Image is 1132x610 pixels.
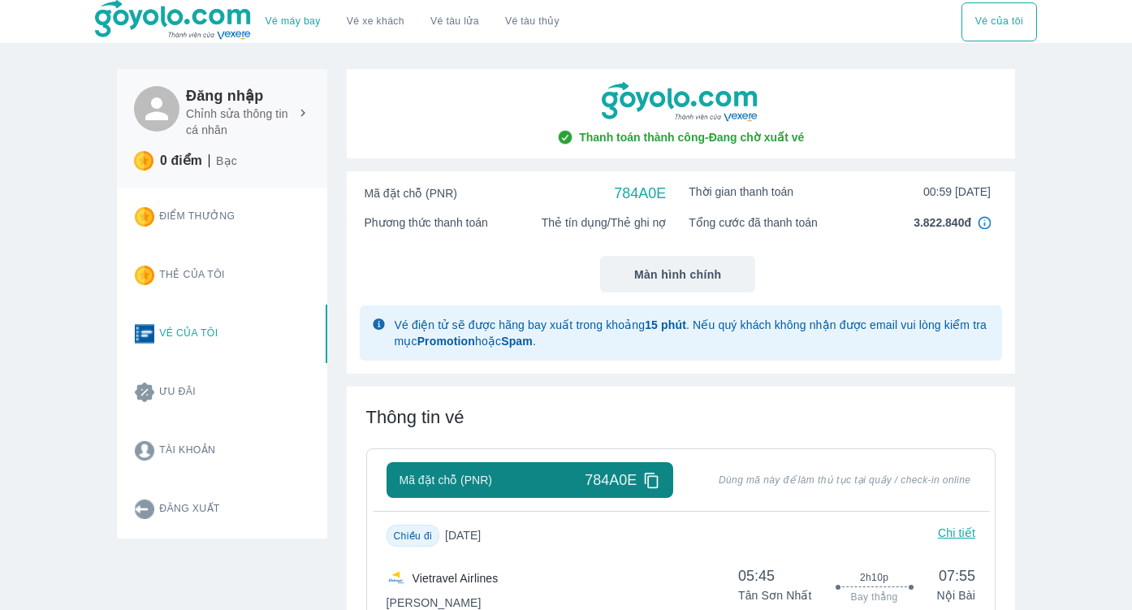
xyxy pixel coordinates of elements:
button: Điểm thưởng [122,188,326,246]
img: glyph [373,318,385,330]
p: Nội Bài [937,587,975,604]
span: Bay thẳng [851,591,898,604]
span: Thông tin vé [366,407,464,427]
button: Vé tàu thủy [492,2,572,41]
button: Tài khoản [122,422,326,480]
p: 0 điểm [160,153,202,169]
img: star [135,266,154,285]
p: Vietravel Airlines [413,570,499,586]
span: 784A0E [585,470,637,490]
span: [DATE] [445,527,494,543]
img: star [134,151,153,171]
img: star [135,207,154,227]
a: Vé xe khách [347,15,404,28]
strong: Promotion [417,335,475,348]
img: check-circle [557,129,573,145]
img: goyolo-logo [602,82,759,123]
a: Vé máy bay [266,15,321,28]
span: Dùng mã này để làm thủ tục tại quầy / check-in online [714,474,975,487]
img: ticket [135,324,154,344]
p: Tân Sơn Nhất [738,587,812,604]
p: Chỉnh sửa thông tin cá nhân [186,106,289,138]
span: 2h10p [860,571,888,584]
span: 784A0E [614,184,666,203]
img: promotion [135,383,154,402]
button: Ưu đãi [122,363,326,422]
button: Thẻ của tôi [122,246,326,305]
img: logout [135,500,154,519]
img: account [135,441,154,461]
span: 05:45 [738,566,812,586]
span: Màn hình chính [634,266,722,283]
span: 3.822.840đ [914,214,971,231]
button: Vé của tôi [122,305,326,363]
button: Đăng xuất [122,480,326,539]
span: Thời gian thanh toán [689,184,793,200]
div: choose transportation mode [961,2,1037,41]
span: Chiều đi [394,530,433,542]
span: Mã đặt chỗ (PNR) [365,185,457,201]
span: 07:55 [937,566,975,586]
button: Màn hình chính [600,256,755,292]
span: Phương thức thanh toán [365,214,488,231]
span: Mã đặt chỗ (PNR) [400,472,492,488]
p: Bạc [216,153,237,169]
p: Chi tiết [938,525,975,547]
strong: Spam [501,335,533,348]
span: Thẻ tín dụng/Thẻ ghi nợ [542,214,667,231]
img: in4 [978,216,991,229]
button: Vé của tôi [961,2,1037,41]
div: choose transportation mode [253,2,572,41]
h6: Đăng nhập [186,86,310,106]
span: Tổng cước đã thanh toán [689,214,818,231]
span: 00:59 [DATE] [923,184,991,200]
strong: 15 phút [645,318,686,331]
span: Vé điện tử sẽ được hãng bay xuất trong khoảng . Nếu quý khách không nhận được email vui lòng kiểm... [395,318,987,348]
a: Vé tàu lửa [417,2,492,41]
span: Thanh toán thành công - Đang chờ xuất vé [579,129,804,145]
div: Card thong tin user [117,188,327,539]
